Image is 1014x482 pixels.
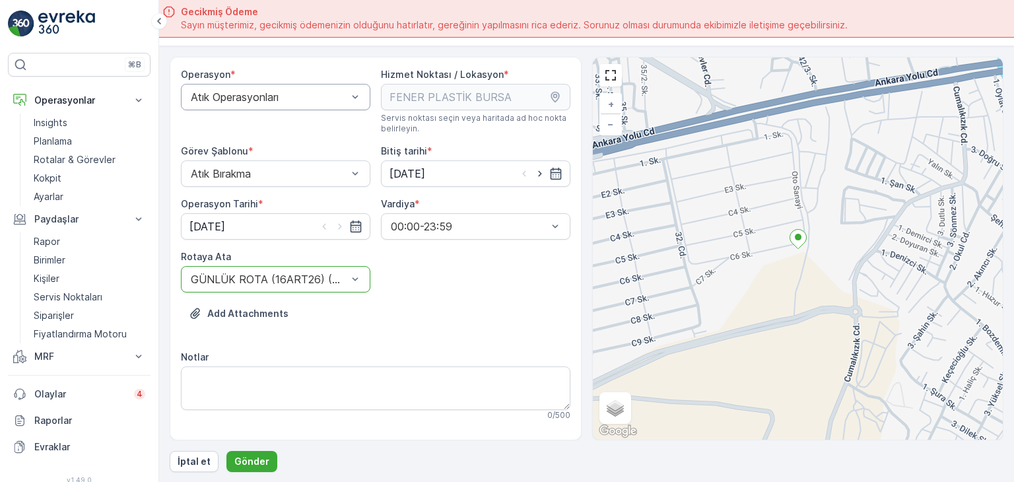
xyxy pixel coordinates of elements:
[381,84,570,110] input: FENER PLASTİK BURSA
[226,451,277,472] button: Gönder
[28,306,151,325] a: Siparişler
[181,213,370,240] input: dd/mm/yyyy
[8,434,151,460] a: Evraklar
[8,343,151,370] button: MRF
[34,291,102,304] p: Servis Noktaları
[34,327,127,341] p: Fiyatlandırma Motoru
[34,235,60,248] p: Rapor
[181,251,231,262] label: Rotaya Ata
[601,94,621,114] a: Yakınlaştır
[28,132,151,151] a: Planlama
[608,98,614,110] span: +
[381,198,415,209] label: Vardiya
[8,87,151,114] button: Operasyonlar
[137,389,143,399] p: 4
[181,5,848,18] span: Gecikmiş Ödeme
[34,309,74,322] p: Siparişler
[34,414,145,427] p: Raporlar
[8,381,151,407] a: Olaylar4
[547,410,570,421] p: 0 / 500
[207,307,288,320] p: Add Attachments
[34,135,72,148] p: Planlama
[34,116,67,129] p: Insights
[28,114,151,132] a: Insights
[34,272,59,285] p: Kişiler
[601,114,621,134] a: Uzaklaştır
[28,151,151,169] a: Rotalar & Görevler
[28,251,151,269] a: Birimler
[28,288,151,306] a: Servis Noktaları
[381,69,504,80] label: Hizmet Noktası / Lokasyon
[34,172,61,185] p: Kokpit
[181,145,248,156] label: Görev Şablonu
[170,451,219,472] button: İptal et
[8,206,151,232] button: Paydaşlar
[596,423,640,440] img: Google
[28,325,151,343] a: Fiyatlandırma Motoru
[28,232,151,251] a: Rapor
[601,394,630,423] a: Layers
[234,455,269,468] p: Gönder
[381,145,427,156] label: Bitiş tarihi
[601,65,621,85] a: View Fullscreen
[181,69,230,80] label: Operasyon
[381,160,570,187] input: dd/mm/yyyy
[607,118,614,129] span: −
[8,11,34,37] img: logo
[181,18,848,32] span: Sayın müşterimiz, gecikmiş ödemenizin olduğunu hatırlatır, gereğinin yapılmasını rica ederiz. Sor...
[34,94,124,107] p: Operasyonlar
[28,188,151,206] a: Ayarlar
[181,198,258,209] label: Operasyon Tarihi
[34,153,116,166] p: Rotalar & Görevler
[181,303,296,324] button: Dosya Yükle
[8,407,151,434] a: Raporlar
[34,440,145,454] p: Evraklar
[181,351,209,362] label: Notlar
[38,11,95,37] img: logo_light-DOdMpM7g.png
[34,350,124,363] p: MRF
[381,113,570,134] span: Servis noktası seçin veya haritada ad hoc nokta belirleyin.
[34,254,65,267] p: Birimler
[178,455,211,468] p: İptal et
[34,388,126,401] p: Olaylar
[128,59,141,70] p: ⌘B
[28,169,151,188] a: Kokpit
[596,423,640,440] a: Bu bölgeyi Google Haritalar'da açın (yeni pencerede açılır)
[34,190,63,203] p: Ayarlar
[28,269,151,288] a: Kişiler
[34,213,124,226] p: Paydaşlar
